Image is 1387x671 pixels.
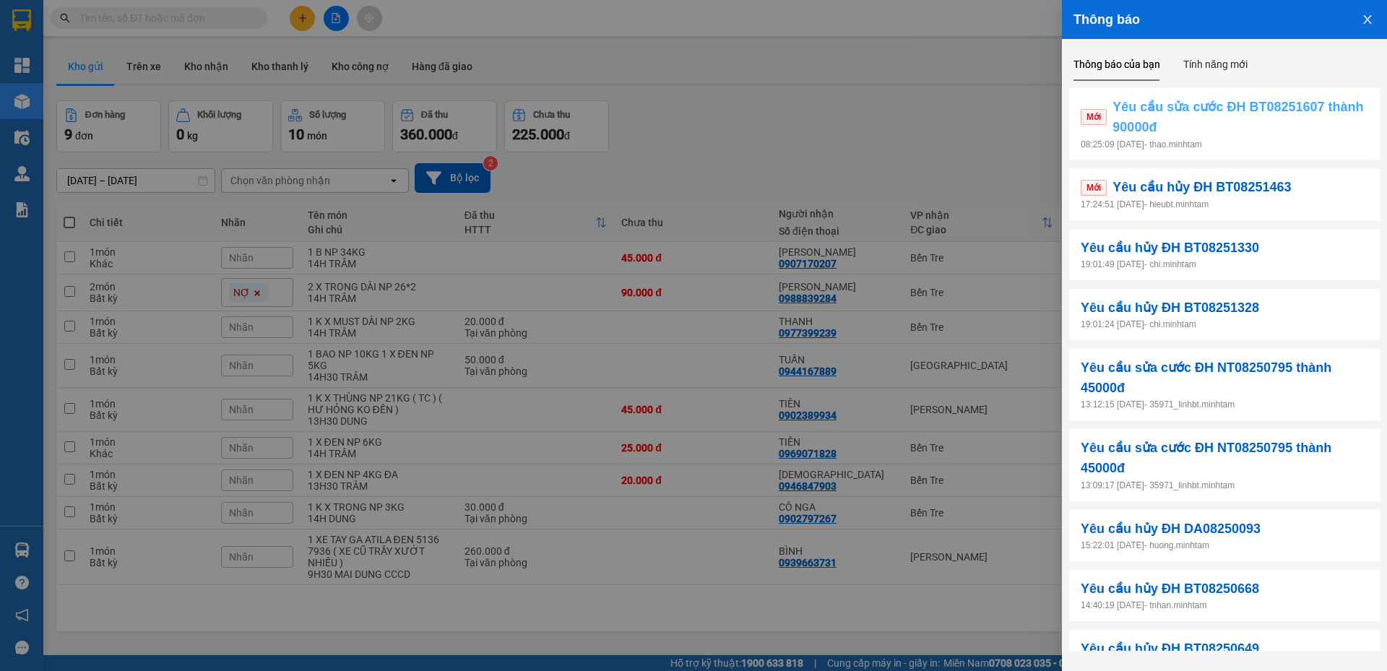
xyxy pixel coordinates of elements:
[1081,238,1259,258] span: Yêu cầu hủy ĐH BT08251330
[1081,298,1259,318] span: Yêu cầu hủy ĐH BT08251328
[1081,519,1261,539] span: Yêu cầu hủy ĐH DA08250093
[1362,14,1373,25] span: close
[1081,358,1368,399] span: Yêu cầu sửa cước ĐH NT08250795 thành 45000đ
[1073,56,1160,72] div: Thông báo của bạn
[1081,180,1107,196] span: Mới
[1081,138,1368,152] p: 08:25:09 [DATE] - thao.minhtam
[1081,198,1368,212] p: 17:24:51 [DATE] - hieubt.minhtam
[1183,56,1248,72] div: Tính năng mới
[1081,479,1368,493] p: 13:09:17 [DATE] - 35971_linhbt.minhtam
[1081,638,1259,659] span: Yêu cầu hủy ĐH BT08250649
[1081,398,1368,412] p: 13:12:15 [DATE] - 35971_linhbt.minhtam
[1081,109,1107,125] span: Mới
[1112,97,1368,138] span: Yêu cầu sửa cước ĐH BT08251607 thành 90000đ
[1112,177,1291,197] span: Yêu cầu hủy ĐH BT08251463
[1081,599,1368,612] p: 14:40:19 [DATE] - tnhan.minhtam
[1081,438,1368,479] span: Yêu cầu sửa cước ĐH NT08250795 thành 45000đ
[1073,12,1375,27] div: Thông báo
[1081,258,1368,272] p: 19:01:49 [DATE] - chi.minhtam
[1081,318,1368,332] p: 19:01:24 [DATE] - chi.minhtam
[1081,539,1368,553] p: 15:22:01 [DATE] - huong.minhtam
[1081,579,1259,599] span: Yêu cầu hủy ĐH BT08250668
